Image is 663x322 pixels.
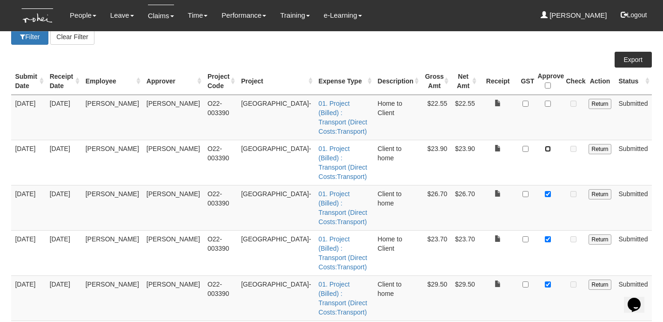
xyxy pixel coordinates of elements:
a: Claims [148,5,174,27]
td: [GEOGRAPHIC_DATA]- [237,185,315,230]
a: [PERSON_NAME] [541,5,607,26]
th: Approve [534,68,562,95]
th: Employee : activate to sort column ascending [82,68,143,95]
a: 01. Project (Billed) : Transport (Direct Costs:Transport) [319,190,368,226]
td: Home to Client [374,95,421,140]
button: Filter [11,29,48,45]
th: Gross Amt : activate to sort column ascending [421,68,451,95]
td: Client to home [374,185,421,230]
td: $23.90 [421,140,451,185]
a: Export [615,52,652,68]
td: [DATE] [46,275,82,321]
td: [PERSON_NAME] [143,140,204,185]
th: Description : activate to sort column ascending [374,68,421,95]
td: [DATE] [11,230,46,275]
button: Clear Filter [50,29,94,45]
td: [DATE] [46,185,82,230]
th: Expense Type : activate to sort column ascending [315,68,374,95]
td: $26.70 [421,185,451,230]
td: [PERSON_NAME] [82,140,143,185]
td: $22.55 [421,95,451,140]
td: [GEOGRAPHIC_DATA]- [237,230,315,275]
a: 01. Project (Billed) : Transport (Direct Costs:Transport) [319,235,368,271]
td: [PERSON_NAME] [82,230,143,275]
td: [DATE] [46,230,82,275]
a: e-Learning [324,5,362,26]
td: O22-003390 [204,185,237,230]
a: People [70,5,96,26]
td: Home to Client [374,230,421,275]
a: 01. Project (Billed) : Transport (Direct Costs:Transport) [319,281,368,316]
a: Training [280,5,310,26]
td: Submitted [615,230,652,275]
th: Net Amt : activate to sort column ascending [451,68,478,95]
th: Approver : activate to sort column ascending [143,68,204,95]
td: [GEOGRAPHIC_DATA]- [237,95,315,140]
button: Logout [614,4,654,26]
td: $22.55 [451,95,478,140]
td: O22-003390 [204,140,237,185]
a: 01. Project (Billed) : Transport (Direct Costs:Transport) [319,145,368,180]
td: [GEOGRAPHIC_DATA]- [237,140,315,185]
input: Return [589,280,611,290]
th: Submit Date : activate to sort column ascending [11,68,46,95]
td: [GEOGRAPHIC_DATA]- [237,275,315,321]
td: [DATE] [46,140,82,185]
th: Receipt Date : activate to sort column ascending [46,68,82,95]
th: Receipt [479,68,517,95]
td: [PERSON_NAME] [143,230,204,275]
input: Return [589,189,611,199]
td: [PERSON_NAME] [143,275,204,321]
th: Project : activate to sort column ascending [237,68,315,95]
td: Client to home [374,275,421,321]
td: Submitted [615,140,652,185]
td: Submitted [615,275,652,321]
a: Leave [110,5,134,26]
td: Submitted [615,95,652,140]
td: [DATE] [11,275,46,321]
th: Action [585,68,615,95]
input: Return [589,234,611,245]
td: [PERSON_NAME] [82,275,143,321]
td: [DATE] [11,185,46,230]
th: Check [562,68,585,95]
td: $23.70 [421,230,451,275]
td: Submitted [615,185,652,230]
td: $23.90 [451,140,478,185]
td: $29.50 [451,275,478,321]
th: GST [517,68,534,95]
td: [PERSON_NAME] [82,95,143,140]
td: $23.70 [451,230,478,275]
iframe: chat widget [624,285,654,313]
th: Status : activate to sort column ascending [615,68,652,95]
td: $26.70 [451,185,478,230]
a: Time [188,5,208,26]
td: [DATE] [46,95,82,140]
input: Return [589,99,611,109]
td: [PERSON_NAME] [82,185,143,230]
td: O22-003390 [204,230,237,275]
td: [PERSON_NAME] [143,185,204,230]
td: O22-003390 [204,275,237,321]
th: Project Code : activate to sort column ascending [204,68,237,95]
td: $29.50 [421,275,451,321]
td: O22-003390 [204,95,237,140]
input: Return [589,144,611,154]
td: [DATE] [11,140,46,185]
td: [DATE] [11,95,46,140]
a: Performance [221,5,266,26]
a: 01. Project (Billed) : Transport (Direct Costs:Transport) [319,100,368,135]
td: [PERSON_NAME] [143,95,204,140]
td: Client to home [374,140,421,185]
